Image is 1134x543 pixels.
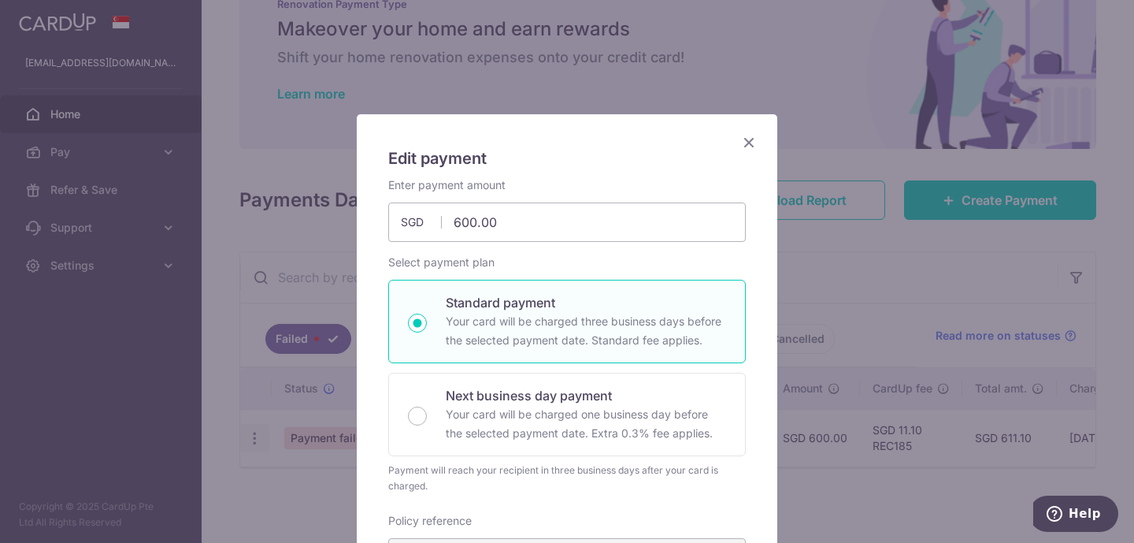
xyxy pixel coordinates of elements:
p: Standard payment [446,293,726,312]
label: Policy reference [388,513,472,529]
iframe: Opens a widget where you can find more information [1033,496,1118,535]
label: Select payment plan [388,255,495,270]
p: Your card will be charged three business days before the selected payment date. Standard fee appl... [446,312,726,350]
h5: Edit payment [388,146,746,171]
label: Enter payment amount [388,177,506,193]
p: Next business day payment [446,386,726,405]
p: Your card will be charged one business day before the selected payment date. Extra 0.3% fee applies. [446,405,726,443]
span: SGD [401,214,442,230]
div: Payment will reach your recipient in three business days after your card is charged. [388,463,746,494]
button: Close [739,133,758,152]
input: 0.00 [388,203,746,242]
